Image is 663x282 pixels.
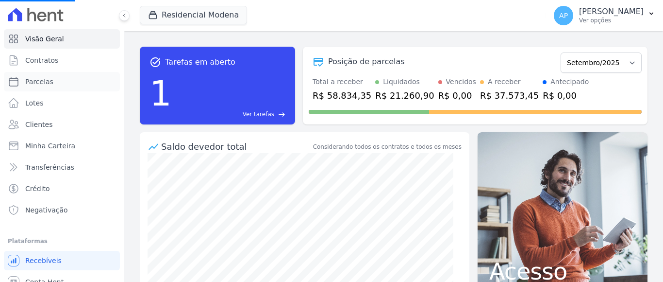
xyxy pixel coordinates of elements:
a: Negativação [4,200,120,220]
span: Ver tarefas [243,110,274,119]
a: Contratos [4,51,120,70]
div: 1 [149,68,172,119]
a: Visão Geral [4,29,120,49]
div: Plataformas [8,235,116,247]
span: Negativação [25,205,68,215]
button: AP [PERSON_NAME] Ver opções [546,2,663,29]
span: Contratos [25,55,58,65]
div: R$ 0,00 [543,89,589,102]
span: Lotes [25,98,44,108]
span: Recebíveis [25,256,62,265]
span: Clientes [25,120,52,129]
button: Residencial Modena [140,6,247,24]
span: Crédito [25,184,50,194]
a: Minha Carteira [4,136,120,156]
div: Vencidos [446,77,476,87]
a: Ver tarefas east [176,110,285,119]
p: Ver opções [579,17,644,24]
div: Total a receber [313,77,371,87]
div: Liquidados [383,77,420,87]
span: AP [559,12,568,19]
div: A receber [488,77,521,87]
a: Transferências [4,158,120,177]
div: Antecipado [550,77,589,87]
span: task_alt [149,56,161,68]
span: Visão Geral [25,34,64,44]
a: Parcelas [4,72,120,91]
a: Lotes [4,93,120,113]
a: Clientes [4,115,120,134]
div: R$ 37.573,45 [480,89,539,102]
div: Considerando todos os contratos e todos os meses [313,142,462,151]
span: east [278,111,285,118]
span: Minha Carteira [25,141,75,151]
span: Transferências [25,162,74,172]
a: Crédito [4,179,120,198]
div: R$ 58.834,35 [313,89,371,102]
div: R$ 21.260,90 [375,89,434,102]
div: R$ 0,00 [438,89,476,102]
span: Parcelas [25,77,53,87]
div: Saldo devedor total [161,140,311,153]
a: Recebíveis [4,251,120,270]
p: [PERSON_NAME] [579,7,644,17]
div: Posição de parcelas [328,56,405,68]
span: Tarefas em aberto [165,56,235,68]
